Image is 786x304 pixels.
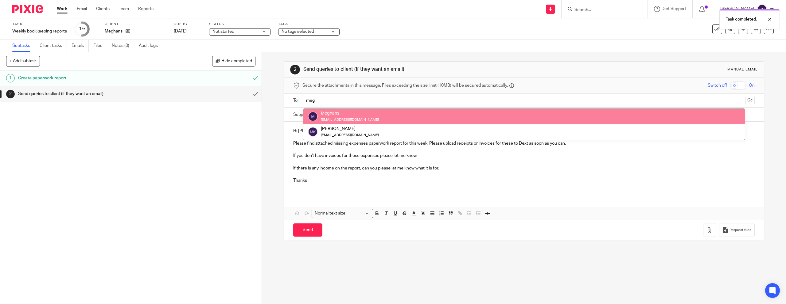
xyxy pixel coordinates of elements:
[212,56,255,66] button: Hide completed
[18,74,168,83] h1: Create paperwork report
[308,112,318,121] img: svg%3E
[174,29,187,33] span: [DATE]
[119,6,129,12] a: Team
[105,22,166,27] label: Client
[138,6,154,12] a: Reports
[293,112,309,118] label: Subject:
[293,140,754,146] p: Please find attached missing expenses paperwork report for this week. Please upload receipts or i...
[112,40,134,52] a: Notes (0)
[347,210,369,217] input: Search for option
[293,153,754,159] p: If you don't have invoices for these expenses please let me know.
[6,74,15,82] div: 1
[212,29,234,34] span: Not started
[293,128,754,134] p: Hi [PERSON_NAME],
[293,165,754,171] p: If there is any income on the report, can you please let me know what it is for.
[321,118,379,121] small: [EMAIL_ADDRESS][DOMAIN_NAME]
[6,90,15,98] div: 2
[745,96,755,105] button: Cc
[79,25,85,32] div: 1
[727,67,758,72] div: Manual email
[321,133,379,137] small: [EMAIL_ADDRESS][DOMAIN_NAME]
[303,66,537,73] h1: Send queries to client (if they want an email)
[12,5,43,13] img: Pixie
[757,4,767,14] img: svg%3E
[12,40,35,52] a: Subtasks
[57,6,68,12] a: Work
[293,97,300,104] label: To:
[282,29,314,34] span: No tags selected
[730,228,751,233] span: Request files
[6,56,40,66] button: + Add subtask
[321,126,379,132] div: [PERSON_NAME]
[302,82,508,89] span: Secure the attachments in this message. Files exceeding the size limit (10MB) will be secured aut...
[308,127,318,137] img: svg%3E
[96,6,110,12] a: Clients
[105,28,123,34] p: Meghans
[12,22,67,27] label: Task
[40,40,67,52] a: Client tasks
[18,89,168,98] h1: Send queries to client (if they want an email)
[726,16,757,22] p: Task completed.
[321,110,379,116] div: Meghans
[139,40,162,52] a: Audit logs
[749,82,755,89] span: On
[290,65,300,74] div: 2
[174,22,201,27] label: Due by
[293,223,322,237] input: Send
[72,40,89,52] a: Emails
[313,210,347,217] span: Normal text size
[82,28,85,31] small: /2
[77,6,87,12] a: Email
[312,209,373,218] div: Search for option
[12,28,67,34] div: Weekly bookkeeping reports
[719,223,755,237] button: Request files
[209,22,270,27] label: Status
[221,59,252,64] span: Hide completed
[93,40,107,52] a: Files
[708,82,727,89] span: Switch off
[293,177,754,184] p: Thanks
[278,22,340,27] label: Tags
